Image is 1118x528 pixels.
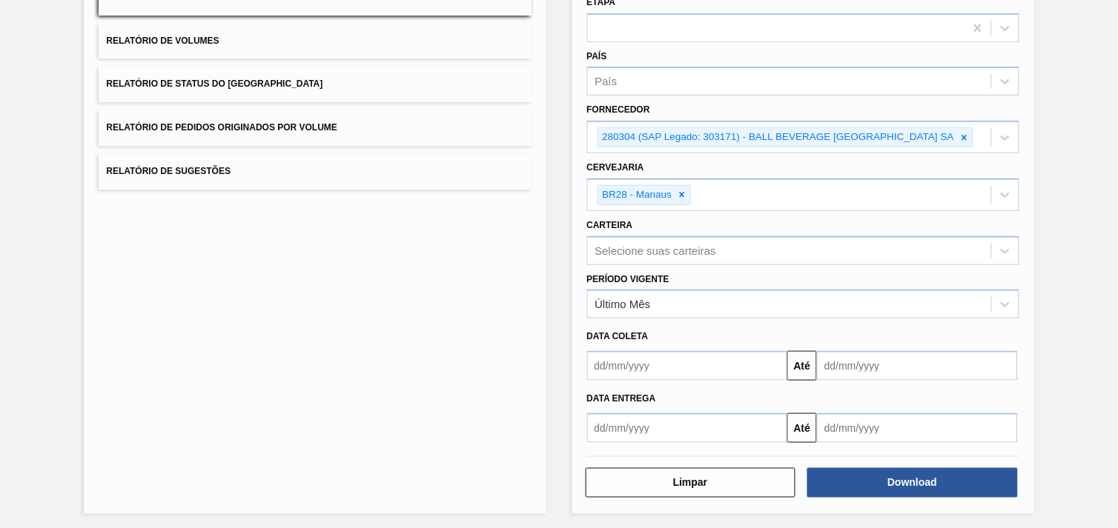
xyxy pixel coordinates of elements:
[598,186,675,204] div: BR28 - Manaus
[106,78,322,89] span: Relatório de Status do [GEOGRAPHIC_DATA]
[587,51,607,61] label: País
[587,104,650,115] label: Fornecedor
[587,351,788,381] input: dd/mm/yyyy
[598,128,957,147] div: 280304 (SAP Legado: 303171) - BALL BEVERAGE [GEOGRAPHIC_DATA] SA
[595,298,651,311] div: Último Mês
[587,162,644,173] label: Cervejaria
[587,220,633,230] label: Carteira
[787,413,817,443] button: Até
[787,351,817,381] button: Até
[106,122,337,133] span: Relatório de Pedidos Originados por Volume
[807,468,1018,498] button: Download
[587,331,649,341] span: Data coleta
[99,110,531,146] button: Relatório de Pedidos Originados por Volume
[99,23,531,59] button: Relatório de Volumes
[817,413,1018,443] input: dd/mm/yyyy
[595,244,716,257] div: Selecione suas carteiras
[106,166,231,176] span: Relatório de Sugestões
[99,66,531,102] button: Relatório de Status do [GEOGRAPHIC_DATA]
[106,36,219,46] span: Relatório de Volumes
[817,351,1018,381] input: dd/mm/yyyy
[587,413,788,443] input: dd/mm/yyyy
[99,153,531,190] button: Relatório de Sugestões
[586,468,796,498] button: Limpar
[595,76,618,88] div: País
[587,393,656,404] span: Data Entrega
[587,274,669,284] label: Período Vigente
